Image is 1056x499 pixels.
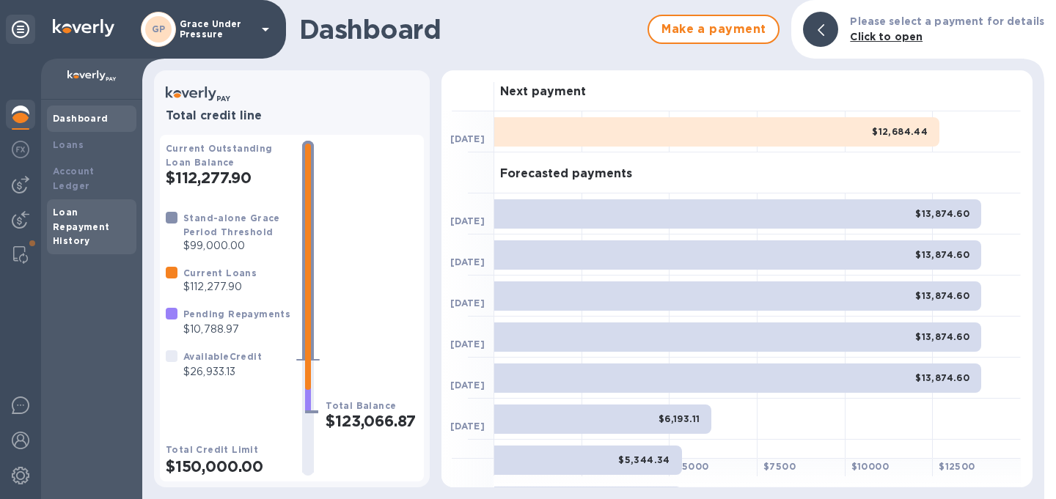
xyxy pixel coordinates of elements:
[915,290,969,301] b: $13,874.60
[450,215,485,226] b: [DATE]
[450,421,485,432] b: [DATE]
[450,380,485,391] b: [DATE]
[675,461,708,472] b: $ 5000
[326,412,418,430] h2: $123,066.87
[53,166,95,191] b: Account Ledger
[53,207,110,247] b: Loan Repayment History
[6,15,35,44] div: Unpin categories
[152,23,166,34] b: GP
[872,126,928,137] b: $12,684.44
[183,267,257,278] b: Current Loans
[183,238,290,254] p: $99,000.00
[166,169,290,187] h2: $112,277.90
[299,14,640,45] h1: Dashboard
[915,208,969,219] b: $13,874.60
[183,364,262,380] p: $26,933.13
[915,331,969,342] b: $13,874.60
[183,308,290,319] b: Pending Repayments
[53,113,109,124] b: Dashboard
[326,400,396,411] b: Total Balance
[12,141,29,158] img: Foreign exchange
[661,21,766,38] span: Make a payment
[500,167,632,181] h3: Forecasted payments
[183,351,262,362] b: Available Credit
[450,256,485,267] b: [DATE]
[183,322,290,337] p: $10,788.97
[915,372,969,383] b: $13,874.60
[166,444,258,455] b: Total Credit Limit
[53,19,114,37] img: Logo
[939,461,975,472] b: $ 12500
[850,15,1044,27] b: Please select a payment for details
[618,454,670,465] b: $5,344.34
[183,279,257,295] p: $112,277.90
[648,15,780,44] button: Make a payment
[183,212,280,237] b: Stand-alone Grace Period Threshold
[763,461,796,472] b: $ 7500
[450,297,485,308] b: [DATE]
[450,339,485,350] b: [DATE]
[450,133,485,144] b: [DATE]
[659,413,700,424] b: $6,193.11
[851,461,889,472] b: $ 10000
[850,31,923,42] b: Click to open
[53,139,84,150] b: Loans
[166,109,418,123] h3: Total credit line
[166,143,273,168] b: Current Outstanding Loan Balance
[166,457,290,476] h2: $150,000.00
[500,85,586,99] h3: Next payment
[180,19,253,40] p: Grace Under Pressure
[915,249,969,260] b: $13,874.60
